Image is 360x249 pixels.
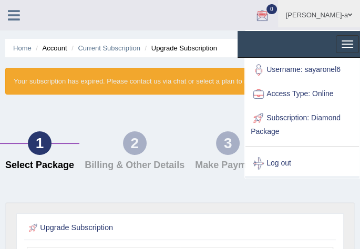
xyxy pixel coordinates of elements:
[28,131,52,155] div: 1
[27,221,217,235] h2: Upgrade Subscription
[245,82,359,106] a: Access Type: Online
[5,160,74,171] h4: Select Package
[5,68,355,95] div: Your subscription has expired. Please contact us via chat or select a plan to renew
[216,131,240,155] div: 3
[245,106,359,141] a: Subscription: Diamond Package
[85,160,184,171] h4: Billing & Other Details
[142,43,217,53] li: Upgrade Subscription
[78,44,140,52] a: Current Subscription
[195,160,261,171] h4: Make Payment
[123,131,147,155] div: 2
[245,151,359,175] a: Log out
[245,58,359,82] a: Username: sayaronel6
[13,44,32,52] a: Home
[33,43,67,53] li: Account
[266,4,277,14] span: 0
